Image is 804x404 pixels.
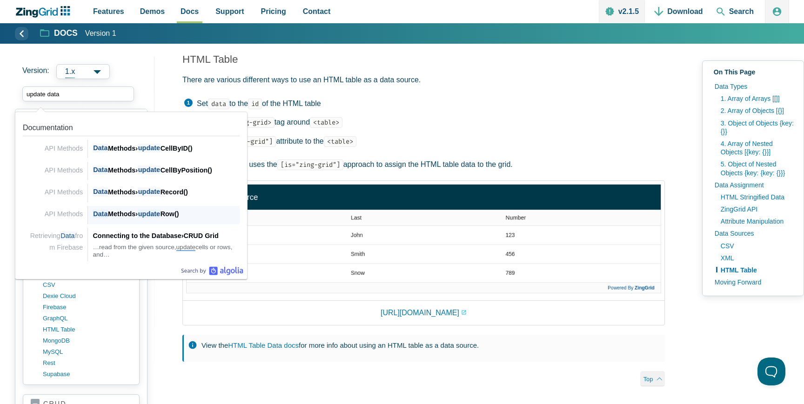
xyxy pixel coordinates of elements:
[716,138,796,158] a: 4. Array of Nested Objects [{key: {}}]
[43,335,132,346] a: MongoDB
[45,166,83,174] span: API Methods
[176,244,196,251] span: update
[85,27,116,40] span: Version 1
[43,358,132,369] a: rest
[182,73,665,86] p: There are various different ways to use an HTML table as a data source.
[181,266,243,275] div: Search by
[19,158,243,180] a: Link to the result
[227,117,275,128] code: <zing-grid>
[22,64,147,79] label: Versions
[19,224,243,261] a: Link to the result
[184,135,665,147] li: Add attribute to the
[710,80,796,93] a: Data Types
[716,93,796,105] a: 1. Array of Arrays [[]]
[135,188,138,196] span: ›
[93,244,240,259] div: …read from the given source, cells or rows, and…
[40,28,78,39] a: Docs
[757,358,785,385] iframe: Help Scout Beacon - Open
[135,145,138,152] span: ›
[716,117,796,138] a: 3. Object of Objects {key: {}}
[60,232,75,240] span: Data
[93,187,108,196] span: Data
[45,145,83,152] span: API Methods
[277,159,343,170] code: [is="zing-grid"]
[248,99,262,109] code: id
[716,215,796,227] a: Attribute Manipulation
[201,339,656,351] p: View the for more info about using an HTML table as a data source.
[303,5,331,18] span: Contact
[93,144,108,152] span: Data
[22,64,49,79] span: Version:
[184,98,665,110] li: Set to the of the HTML table
[181,232,184,239] span: ›
[181,266,243,275] a: Algolia
[181,5,199,18] span: Docs
[138,144,161,152] span: update
[716,158,796,179] a: 5. Object of Nested Objects {key: {key: {}}}
[43,346,132,358] a: MySQL
[22,86,134,101] input: search input
[15,6,75,18] a: ZingChart Logo. Click to return to the homepage
[43,279,132,291] a: CSV
[324,136,356,147] code: <table>
[716,240,796,252] a: CSV
[93,230,240,241] div: Connecting to the Database CRUD Grid
[381,306,467,319] a: [URL][DOMAIN_NAME]
[184,116,665,128] li: Wrap the tag around
[138,187,161,196] span: update
[19,180,243,202] a: Link to the result
[54,29,78,38] strong: Docs
[45,210,83,218] span: API Methods
[43,324,132,335] a: HTML table
[45,188,83,196] span: API Methods
[43,302,132,313] a: firebase
[710,179,796,191] a: Data Assignment
[182,158,665,171] p: The example below uses the approach to assign the HTML table data to the grid.
[30,232,83,251] span: Retrieving from Firebase
[135,210,138,218] span: ›
[261,5,286,18] span: Pricing
[182,53,238,65] a: HTML Table
[93,208,240,219] div: Methods Row()
[215,5,244,18] span: Support
[710,276,796,288] a: Moving Forward
[716,105,796,117] a: 2. Array of Objects [{}]
[93,186,240,198] div: Methods Record()
[93,143,240,154] div: Methods CellByID()
[710,227,796,239] a: Data Sources
[716,264,796,276] a: HTML Table
[186,184,661,294] img: https://app.zingsoft.com/demos/embed/Y7RVONY4
[93,5,124,18] span: Features
[93,166,108,174] span: Data
[716,203,796,215] a: ZingGrid API
[19,116,243,158] a: Link to the result
[310,117,342,128] code: <table>
[43,369,132,380] a: supabase
[138,166,161,174] span: update
[43,313,132,324] a: GraphQL
[716,252,796,264] a: XML
[19,202,243,224] a: Link to the result
[43,291,132,302] a: dexie cloud
[138,210,161,219] span: update
[228,341,299,349] a: HTML Table Data docs
[93,210,108,219] span: Data
[135,166,138,174] span: ›
[716,191,796,203] a: HTML Stringified Data
[140,5,165,18] span: Demos
[208,99,229,109] code: data
[93,165,240,176] div: Methods CellByPosition()
[23,124,73,132] span: Documentation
